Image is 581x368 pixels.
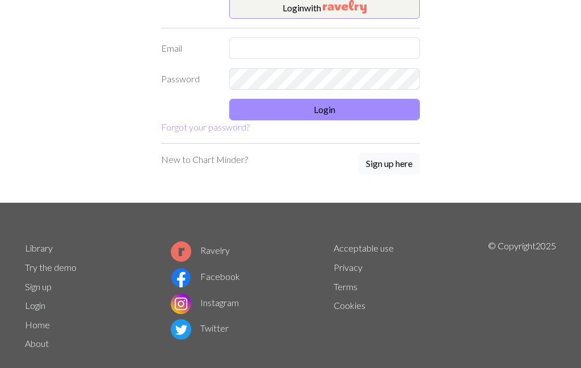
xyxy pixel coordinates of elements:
[359,153,420,174] button: Sign up here
[154,68,222,90] label: Password
[171,294,191,314] img: Instagram logo
[161,122,250,132] a: Forgot your password?
[25,262,77,273] a: Try the demo
[488,239,556,354] p: © Copyright 2025
[334,242,394,253] a: Acceptable use
[171,319,191,340] img: Twitter logo
[171,271,240,282] a: Facebook
[25,300,45,311] a: Login
[171,245,230,256] a: Ravelry
[171,267,191,288] img: Facebook logo
[229,99,420,120] button: Login
[154,37,222,59] label: Email
[334,262,363,273] a: Privacy
[25,281,52,292] a: Sign up
[334,281,357,292] a: Terms
[25,319,50,330] a: Home
[161,153,248,166] p: New to Chart Minder?
[25,338,49,349] a: About
[25,242,53,253] a: Library
[171,297,239,308] a: Instagram
[334,300,365,311] a: Cookies
[171,241,191,262] img: Ravelry logo
[359,153,420,175] a: Sign up here
[171,323,229,333] a: Twitter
